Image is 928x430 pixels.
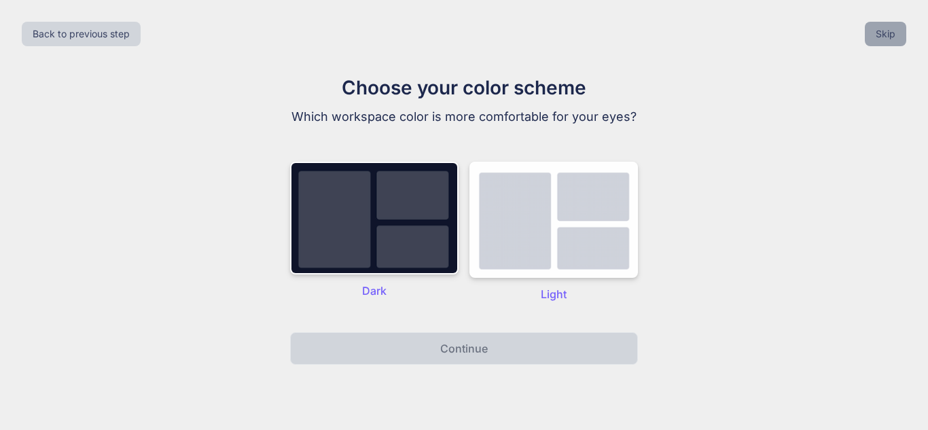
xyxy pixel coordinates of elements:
[290,162,459,274] img: dark
[440,340,488,357] p: Continue
[236,73,692,102] h1: Choose your color scheme
[290,332,638,365] button: Continue
[469,162,638,278] img: dark
[469,286,638,302] p: Light
[290,283,459,299] p: Dark
[22,22,141,46] button: Back to previous step
[865,22,906,46] button: Skip
[236,107,692,126] p: Which workspace color is more comfortable for your eyes?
